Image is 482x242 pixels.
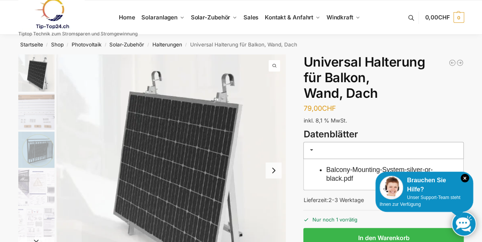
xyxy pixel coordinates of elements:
[5,35,477,54] nav: Breadcrumb
[323,0,363,35] a: Windkraft
[243,14,259,21] span: Sales
[425,14,450,21] span: 0,00
[380,176,403,199] img: Customer service
[144,42,152,48] span: /
[456,59,464,67] a: Halterung für 1 Photovoltaik Module verstellbar
[152,41,182,48] a: Halterungen
[16,169,54,207] li: 4 / 5
[303,54,464,101] h1: Universal Halterung für Balkon, Wand, Dach
[380,176,469,194] div: Brauchen Sie Hilfe?
[461,174,469,182] i: Schließen
[138,0,187,35] a: Solaranlagen
[328,197,364,203] span: 2-3 Werktage
[240,0,261,35] a: Sales
[327,14,353,21] span: Windkraft
[453,12,464,23] span: 0
[438,14,450,21] span: CHF
[64,42,72,48] span: /
[303,117,347,124] span: inkl. 8,1 % MwSt.
[101,42,109,48] span: /
[191,14,231,21] span: Solar-Zubehör
[448,59,456,67] a: PV MONTAGESYSTEM FÜR WELLDACH, BLECHDACH, WELLPLATTEN, GEEIGNET FÜR 2 MODULE
[182,42,190,48] span: /
[187,0,240,35] a: Solar-Zubehör
[51,41,64,48] a: Shop
[141,14,178,21] span: Solaranlagen
[16,54,54,92] li: 1 / 5
[18,94,54,130] img: Screenshot 2025-03-06 155903
[265,14,313,21] span: Kontakt & Anfahrt
[261,0,323,35] a: Kontakt & Anfahrt
[303,210,464,223] p: Nur noch 1 vorrätig
[380,195,460,207] span: Unser Support-Team steht Ihnen zur Verfügung
[18,32,138,36] p: Tiptop Technik zum Stromsparen und Stromgewinnung
[303,197,364,203] span: Lieferzeit:
[18,170,54,206] img: Montageanleitung seit1
[303,104,336,112] bdi: 79,00
[20,41,43,48] a: Startseite
[326,166,433,182] a: Balcony-Mounting-System-silver-or-black.pdf
[18,54,54,92] img: Balkonhalterungen
[16,131,54,169] li: 3 / 5
[322,104,336,112] span: CHF
[266,162,282,178] button: Next slide
[109,41,144,48] a: Solar-Zubehör
[16,92,54,131] li: 2 / 5
[425,6,464,29] a: 0,00CHF 0
[18,132,54,168] img: Screenshot 2025-03-06 153434
[72,41,101,48] a: Photovoltaik
[43,42,51,48] span: /
[303,128,464,141] h3: Datenblätter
